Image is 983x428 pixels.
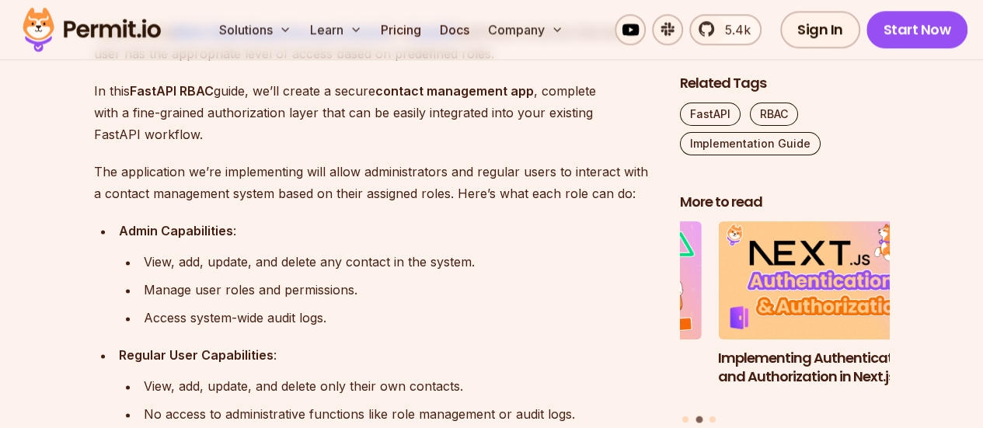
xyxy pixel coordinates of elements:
[680,222,890,426] div: Posts
[492,222,702,407] li: 1 of 3
[304,14,368,45] button: Learn
[680,133,821,156] a: Implementation Guide
[144,307,655,329] div: Access system-wide audit logs.
[375,14,427,45] a: Pricing
[119,347,274,363] strong: Regular User Capabilities
[709,416,716,423] button: Go to slide 3
[144,403,655,425] div: No access to administrative functions like role management or audit logs.
[750,103,798,127] a: RBAC
[680,193,890,213] h2: More to read
[130,83,214,99] strong: FastAPI RBAC
[144,251,655,273] div: View, add, update, and delete any contact in the system.
[119,344,655,366] div: :
[94,161,655,204] p: The application we’re implementing will allow administrators and regular users to interact with a...
[144,279,655,301] div: Manage user roles and permissions.
[718,222,928,407] a: Implementing Authentication and Authorization in Next.jsImplementing Authentication and Authoriza...
[213,14,298,45] button: Solutions
[689,14,762,45] a: 5.4k
[680,75,890,94] h2: Related Tags
[718,349,928,388] h3: Implementing Authentication and Authorization in Next.js
[695,416,702,423] button: Go to slide 2
[866,11,968,48] a: Start Now
[144,375,655,397] div: View, add, update, and delete only their own contacts.
[718,222,928,340] img: Implementing Authentication and Authorization in Next.js
[16,3,168,56] img: Permit logo
[119,223,233,238] strong: Admin Capabilities
[119,220,655,242] div: :
[682,416,688,423] button: Go to slide 1
[482,14,570,45] button: Company
[780,11,860,48] a: Sign In
[680,103,741,127] a: FastAPI
[94,80,655,145] p: In this guide, we’ll create a secure , complete with a fine-grained authorization layer that can ...
[716,20,751,39] span: 5.4k
[718,222,928,407] li: 2 of 3
[492,349,702,388] h3: Implementing Multi-Tenant RBAC in Nuxt.js
[375,83,534,99] strong: contact management app
[434,14,476,45] a: Docs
